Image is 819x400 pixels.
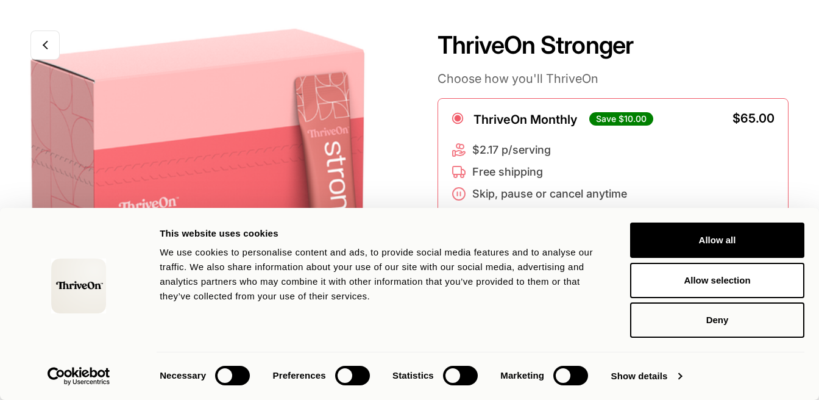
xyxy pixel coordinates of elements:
strong: Statistics [392,370,434,380]
iframe: Gorgias live chat messenger [758,343,807,388]
label: ThriveOn Monthly [473,112,577,127]
button: Allow all [630,223,804,258]
button: Deny [630,302,804,338]
strong: Necessary [160,370,206,380]
h1: ThriveOn Stronger [438,30,789,60]
button: Allow selection [630,263,804,298]
div: Save $10.00 [589,112,653,126]
img: logo [51,259,106,313]
a: Show details [611,367,682,385]
div: This website uses cookies [160,226,603,241]
li: Skip, pause or cancel anytime [452,187,627,201]
li: $2.17 p/serving [452,143,627,157]
a: Usercentrics Cookiebot - opens in a new window [26,367,132,385]
p: Choose how you'll ThriveOn [438,71,789,87]
li: Free shipping [452,165,627,179]
strong: Marketing [500,370,544,380]
strong: Preferences [273,370,326,380]
div: We use cookies to personalise content and ads, to provide social media features and to analyse ou... [160,245,603,304]
div: $65.00 [732,112,775,124]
